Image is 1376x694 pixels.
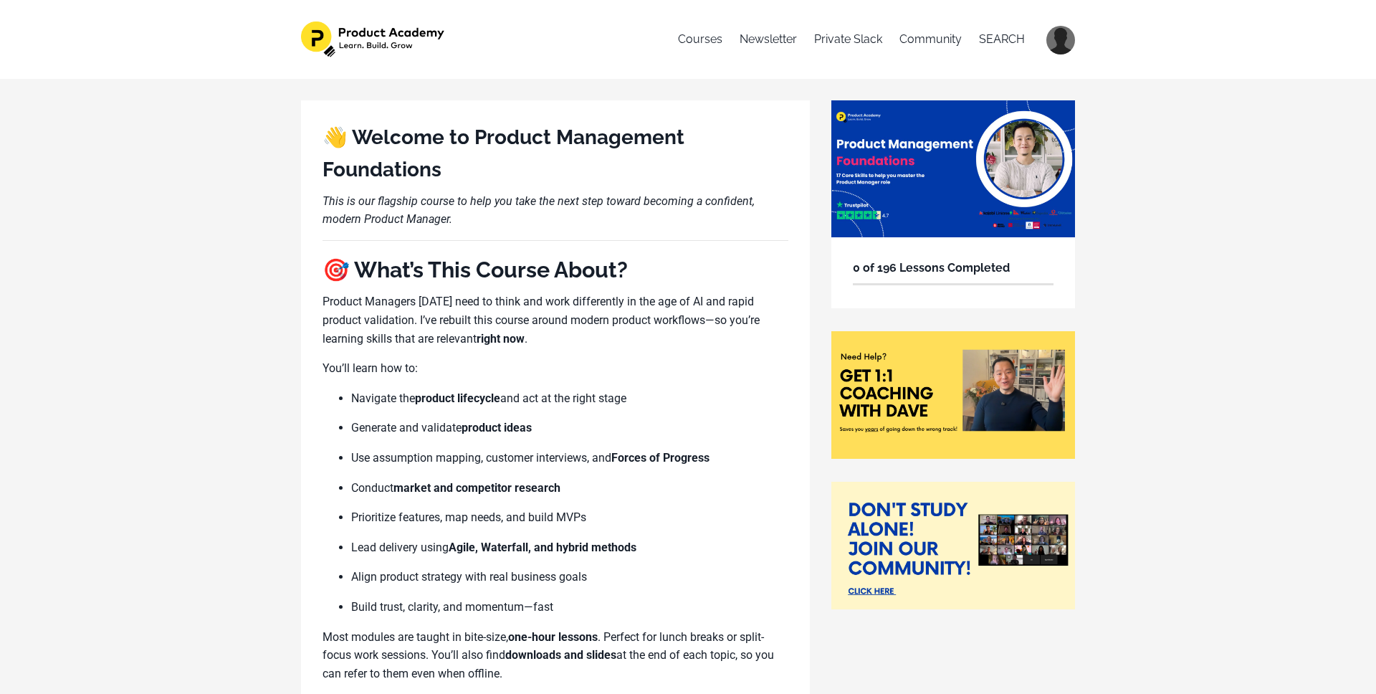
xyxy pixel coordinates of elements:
b: right now [477,332,525,346]
a: Courses [678,22,722,57]
p: Build trust, clarity, and momentum—fast [351,598,788,617]
img: 8f7df7-7e21-1711-f3b5-0b085c5d0c7_join_our_community.png [831,482,1075,609]
b: 👋 Welcome to Product Management Foundations [322,125,684,181]
p: You’ll learn how to: [322,359,788,378]
span: Lead delivery using [351,541,449,554]
p: Most modules are taught in bite-size, . Perfect for lunch breaks or split-focus work sessions. Yo... [322,628,788,683]
i: This is our flagship course to help you take the next step toward becoming a confident, modern Pr... [322,194,755,227]
b: market and competitor research [393,481,560,495]
img: 8be08-880d-c0e-b727-42286b0aac6e_Need_coaching_.png [831,331,1075,459]
a: Private Slack [814,22,882,57]
img: 1e4575b-f30f-f7bc-803-1053f84514_582dc3fb-c1b0-4259-95ab-5487f20d86c3.png [301,22,446,57]
b: Agile, Waterfall, and hybrid methods [449,541,636,554]
a: SEARCH [979,22,1025,57]
p: Use assumption mapping, customer interviews, and [351,449,788,467]
h6: 0 of 196 Lessons Completed [853,259,1053,277]
p: Align product strategy with real business goals [351,568,788,586]
a: Newsletter [740,22,797,57]
p: Product Managers [DATE] need to think and work differently in the age of AI and rapid product val... [322,293,788,348]
a: Community [899,22,962,57]
b: downloads and slides [505,648,616,662]
img: 44604e1-f832-4873-c755-8be23318bfc_12.png [831,100,1075,237]
img: cdbc53f359ca3bdd3e82d66d6844423c [1046,26,1075,54]
b: product lifecycle [415,391,500,405]
p: Prioritize features, map needs, and build MVPs [351,508,788,527]
span: Conduct [351,481,393,495]
p: Navigate the and act at the right stage [351,389,788,408]
p: Generate and validate [351,419,788,437]
b: one-hour lessons [508,630,598,644]
b: 🎯 What’s This Course About? [322,257,628,282]
b: product ideas [462,421,532,434]
b: Forces of Progress [611,451,709,465]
